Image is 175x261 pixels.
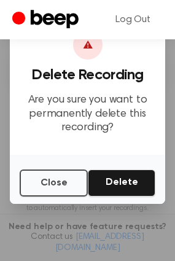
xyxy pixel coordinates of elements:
[73,30,103,60] div: ⚠
[12,8,82,32] a: Beep
[20,169,88,197] button: Close
[20,67,155,84] h3: Delete Recording
[88,169,155,197] button: Delete
[103,5,163,34] a: Log Out
[20,93,155,135] p: Are you sure you want to permanently delete this recording?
